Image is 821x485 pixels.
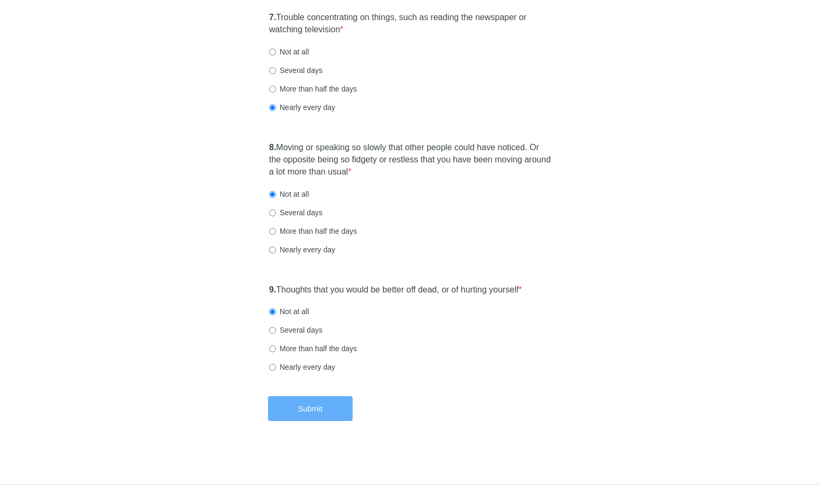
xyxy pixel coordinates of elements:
label: Not at all [269,306,309,317]
input: Not at all [269,49,276,56]
label: Not at all [269,47,309,57]
label: Not at all [269,189,309,199]
label: More than half the days [269,84,357,94]
label: Nearly every day [269,244,335,255]
input: Nearly every day [269,104,276,111]
strong: 8. [269,143,276,152]
input: More than half the days [269,228,276,235]
label: Several days [269,207,322,218]
label: Nearly every day [269,102,335,113]
input: More than half the days [269,345,276,352]
label: Moving or speaking so slowly that other people could have noticed. Or the opposite being so fidge... [269,142,552,178]
input: Nearly every day [269,364,276,371]
input: Several days [269,327,276,334]
input: Not at all [269,308,276,315]
input: Several days [269,67,276,74]
label: Several days [269,65,322,76]
input: Not at all [269,191,276,198]
label: Trouble concentrating on things, such as reading the newspaper or watching television [269,12,552,36]
label: Several days [269,325,322,335]
label: Nearly every day [269,362,335,372]
label: More than half the days [269,226,357,236]
label: Thoughts that you would be better off dead, or of hurting yourself [269,284,522,296]
strong: 9. [269,285,276,294]
strong: 7. [269,13,276,22]
input: Nearly every day [269,246,276,253]
button: Submit [268,396,353,421]
input: Several days [269,209,276,216]
input: More than half the days [269,86,276,93]
label: More than half the days [269,343,357,354]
